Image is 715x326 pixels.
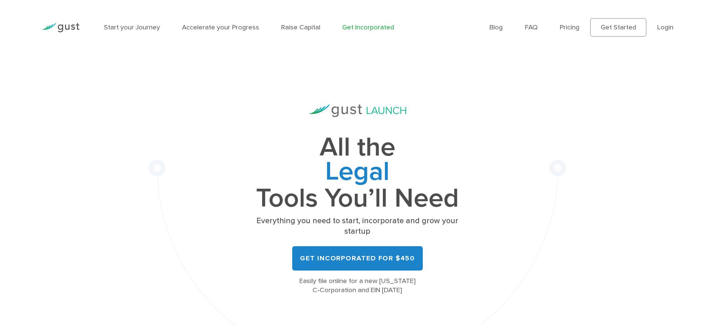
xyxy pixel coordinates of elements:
[104,23,160,31] a: Start your Journey
[342,23,394,31] a: Get Incorporated
[525,23,538,31] a: FAQ
[657,23,673,31] a: Login
[292,246,423,271] a: Get Incorporated for $450
[590,18,646,37] a: Get Started
[244,216,472,237] p: Everything you need to start, incorporate and grow your startup
[244,277,472,295] div: Easily file online for a new [US_STATE] C-Corporation and EIN [DATE]
[42,23,79,32] img: Gust Logo
[560,23,579,31] a: Pricing
[309,104,406,117] img: Gust Launch Logo
[489,23,503,31] a: Blog
[244,135,472,210] h1: All the Tools You’ll Need
[182,23,259,31] a: Accelerate your Progress
[281,23,320,31] a: Raise Capital
[244,160,472,186] span: Legal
